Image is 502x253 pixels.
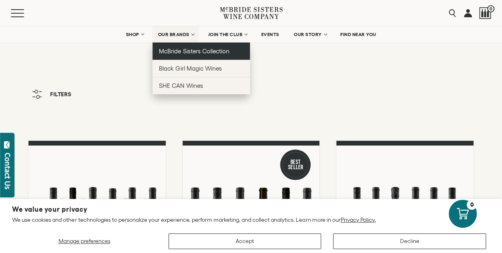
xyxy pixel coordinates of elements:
a: OUR STORY [289,26,331,43]
span: McBride Sisters Collection [159,48,230,55]
h2: We value your privacy [12,206,490,213]
a: JOIN THE CLUB [203,26,252,43]
a: SHOP [120,26,148,43]
a: SHE CAN Wines [152,77,250,94]
span: SHE CAN Wines [159,82,203,89]
span: EVENTS [261,32,279,37]
div: Contact Us [4,153,12,189]
span: 0 [487,5,494,12]
a: FIND NEAR YOU [335,26,382,43]
div: 0 [467,200,477,210]
span: Black Girl Magic Wines [159,65,222,72]
button: Filters [28,86,75,103]
span: FIND NEAR YOU [340,32,376,37]
a: Privacy Policy. [341,217,376,223]
a: McBride Sisters Collection [152,43,250,60]
span: Manage preferences [58,238,110,244]
a: Black Girl Magic Wines [152,60,250,77]
p: We use cookies and other technologies to personalize your experience, perform marketing, and coll... [12,216,490,223]
span: OUR STORY [294,32,322,37]
button: Mobile Menu Trigger [11,9,40,17]
span: SHOP [126,32,139,37]
button: Manage preferences [12,233,156,249]
span: JOIN THE CLUB [208,32,242,37]
a: EVENTS [256,26,285,43]
button: Decline [333,233,486,249]
span: Filters [50,91,71,97]
button: Accept [169,233,321,249]
span: OUR BRANDS [158,32,189,37]
a: OUR BRANDS [152,26,199,43]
